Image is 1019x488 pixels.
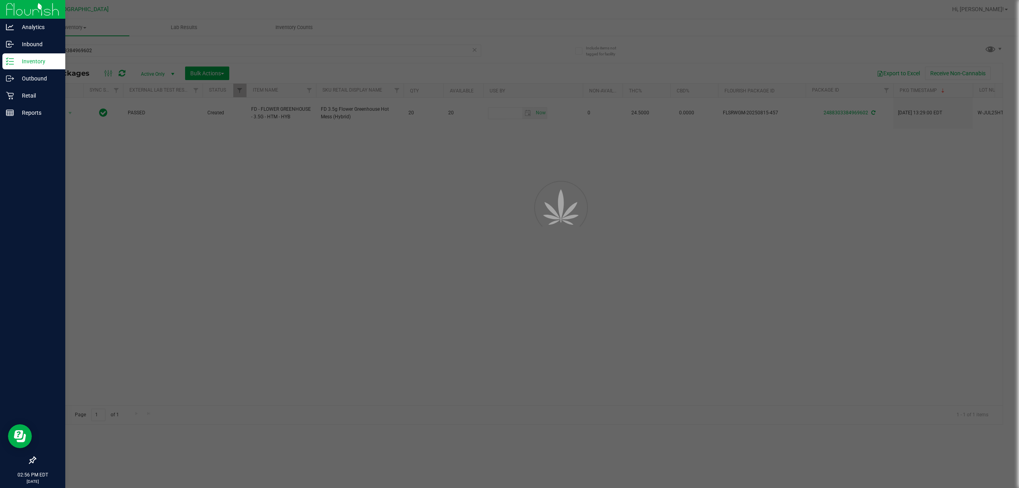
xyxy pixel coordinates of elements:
inline-svg: Inventory [6,57,14,65]
inline-svg: Inbound [6,40,14,48]
p: Outbound [14,74,62,83]
inline-svg: Reports [6,109,14,117]
p: Analytics [14,22,62,32]
p: Inventory [14,57,62,66]
inline-svg: Analytics [6,23,14,31]
p: Inbound [14,39,62,49]
p: Retail [14,91,62,100]
p: 02:56 PM EDT [4,471,62,478]
inline-svg: Retail [6,92,14,100]
iframe: Resource center [8,424,32,448]
p: Reports [14,108,62,118]
p: [DATE] [4,478,62,484]
inline-svg: Outbound [6,74,14,82]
